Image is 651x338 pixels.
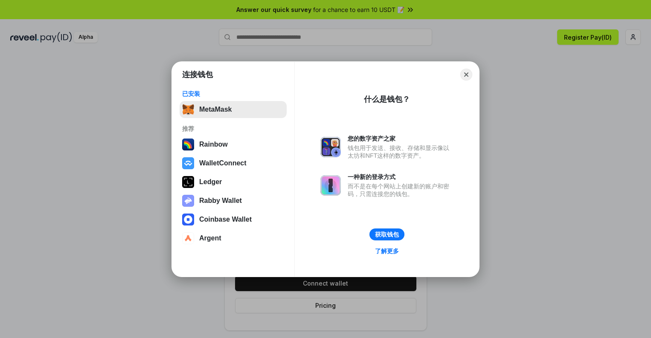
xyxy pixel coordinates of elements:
button: WalletConnect [180,155,287,172]
div: 获取钱包 [375,231,399,238]
div: Coinbase Wallet [199,216,252,223]
button: Ledger [180,173,287,191]
img: svg+xml,%3Csvg%20xmlns%3D%22http%3A%2F%2Fwww.w3.org%2F2000%2Fsvg%22%20fill%3D%22none%22%20viewBox... [320,137,341,157]
div: WalletConnect [199,159,247,167]
button: MetaMask [180,101,287,118]
div: 已安装 [182,90,284,98]
img: svg+xml,%3Csvg%20xmlns%3D%22http%3A%2F%2Fwww.w3.org%2F2000%2Fsvg%22%20width%3D%2228%22%20height%3... [182,176,194,188]
div: Argent [199,234,221,242]
button: Close [460,69,472,81]
div: 钱包用于发送、接收、存储和显示像以太坊和NFT这样的数字资产。 [348,144,453,159]
div: 一种新的登录方式 [348,173,453,181]
button: Rabby Wallet [180,192,287,209]
img: svg+xml,%3Csvg%20width%3D%2228%22%20height%3D%2228%22%20viewBox%3D%220%200%2028%2028%22%20fill%3D... [182,157,194,169]
img: svg+xml,%3Csvg%20width%3D%22120%22%20height%3D%22120%22%20viewBox%3D%220%200%20120%20120%22%20fil... [182,139,194,150]
img: svg+xml,%3Csvg%20xmlns%3D%22http%3A%2F%2Fwww.w3.org%2F2000%2Fsvg%22%20fill%3D%22none%22%20viewBox... [182,195,194,207]
div: Ledger [199,178,222,186]
div: Rainbow [199,141,228,148]
button: Argent [180,230,287,247]
img: svg+xml,%3Csvg%20width%3D%2228%22%20height%3D%2228%22%20viewBox%3D%220%200%2028%2028%22%20fill%3D... [182,214,194,225]
div: 推荐 [182,125,284,133]
button: 获取钱包 [369,228,404,240]
a: 了解更多 [370,246,404,257]
button: Rainbow [180,136,287,153]
div: MetaMask [199,106,232,113]
div: 您的数字资产之家 [348,135,453,142]
div: Rabby Wallet [199,197,242,205]
img: svg+xml,%3Csvg%20fill%3D%22none%22%20height%3D%2233%22%20viewBox%3D%220%200%2035%2033%22%20width%... [182,104,194,116]
div: 而不是在每个网站上创建新的账户和密码，只需连接您的钱包。 [348,182,453,198]
div: 什么是钱包？ [364,94,410,104]
div: 了解更多 [375,247,399,255]
h1: 连接钱包 [182,69,213,80]
img: svg+xml,%3Csvg%20width%3D%2228%22%20height%3D%2228%22%20viewBox%3D%220%200%2028%2028%22%20fill%3D... [182,232,194,244]
button: Coinbase Wallet [180,211,287,228]
img: svg+xml,%3Csvg%20xmlns%3D%22http%3A%2F%2Fwww.w3.org%2F2000%2Fsvg%22%20fill%3D%22none%22%20viewBox... [320,175,341,196]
